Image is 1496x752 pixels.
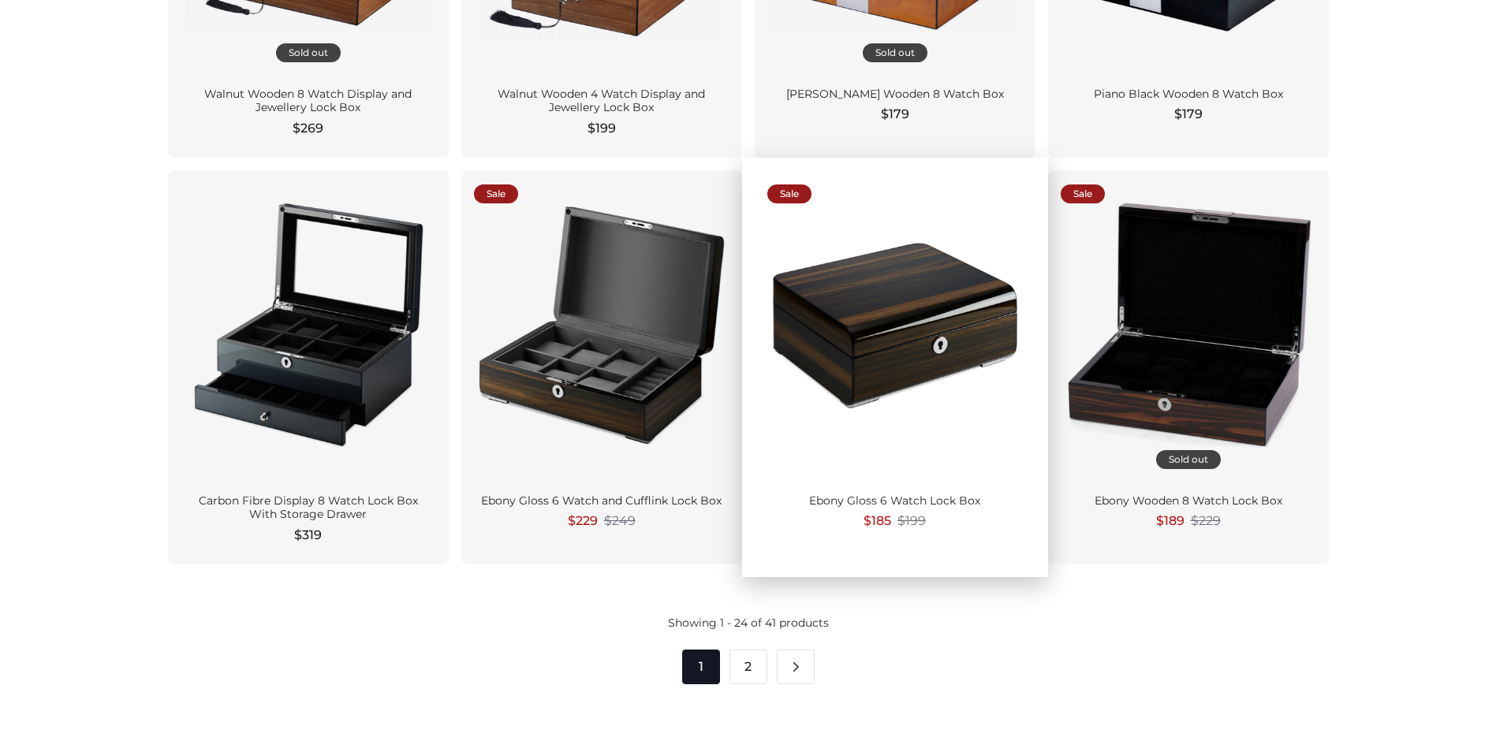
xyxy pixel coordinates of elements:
[480,87,723,115] div: Walnut Wooden 4 Watch Display and Jewellery Lock Box
[729,650,767,684] a: 2
[480,494,723,508] div: Ebony Gloss 6 Watch and Cufflink Lock Box
[774,87,1017,102] div: [PERSON_NAME] Wooden 8 Watch Box
[461,170,742,564] a: Sale Ebony Gloss 6 Watch and Cufflink Lock Box $229 $249
[1067,87,1310,102] div: Piano Black Wooden 8 Watch Box
[588,119,616,138] span: $199
[293,119,323,138] span: $269
[897,513,926,529] span: $199
[604,513,636,529] span: $249
[682,650,815,684] nav: Pagination
[1067,494,1310,508] div: Ebony Wooden 8 Watch Lock Box
[568,512,598,530] span: $229
[294,526,322,545] span: $319
[767,184,811,203] div: Sale
[774,494,1017,508] div: Ebony Gloss 6 Watch Lock Box
[755,170,1035,564] a: Sale Ebony Gloss 6 Watch Lock Box $185 $199
[187,87,430,115] div: Walnut Wooden 8 Watch Display and Jewellery Lock Box
[1174,105,1203,124] span: $179
[864,512,891,530] span: $185
[474,184,518,203] div: Sale
[1191,513,1221,529] span: $229
[1061,184,1105,203] div: Sale
[881,105,909,124] span: $179
[168,170,449,564] a: Carbon Fibre Display 8 Watch Lock Box With Storage Drawer $319
[682,650,720,684] span: 1
[1156,512,1184,530] span: $189
[1048,170,1329,564] a: Sale Sold out Ebony Wooden 8 Watch Lock Box $189 $229
[168,615,1329,631] div: Showing 1 - 24 of 41 products
[187,494,430,522] div: Carbon Fibre Display 8 Watch Lock Box With Storage Drawer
